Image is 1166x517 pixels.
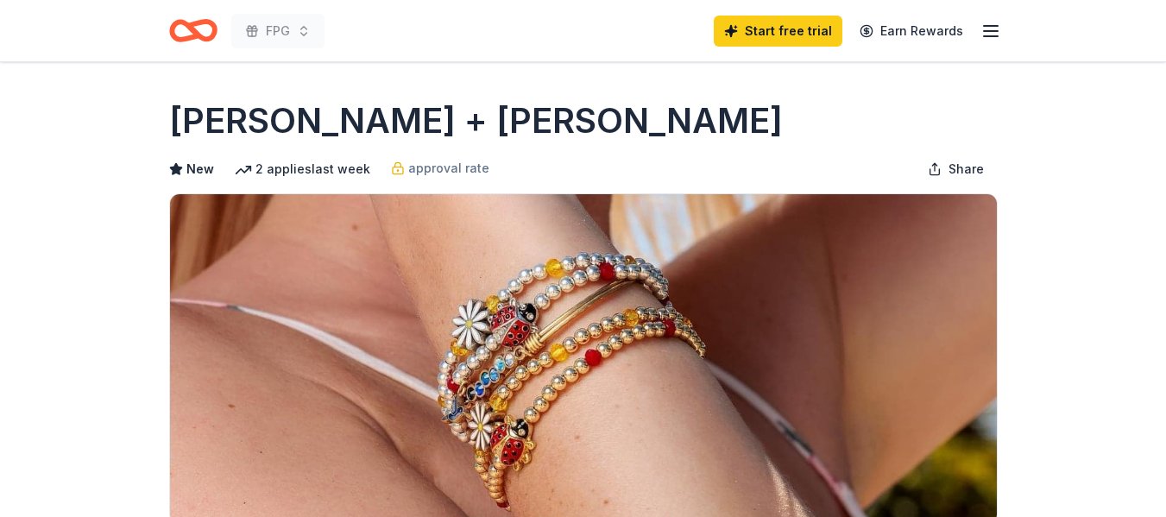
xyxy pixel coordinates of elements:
[949,159,984,180] span: Share
[169,97,783,145] h1: [PERSON_NAME] + [PERSON_NAME]
[186,159,214,180] span: New
[235,159,370,180] div: 2 applies last week
[391,158,489,179] a: approval rate
[231,14,325,48] button: FPG
[849,16,974,47] a: Earn Rewards
[714,16,842,47] a: Start free trial
[914,152,998,186] button: Share
[266,21,290,41] span: FPG
[408,158,489,179] span: approval rate
[169,10,217,51] a: Home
